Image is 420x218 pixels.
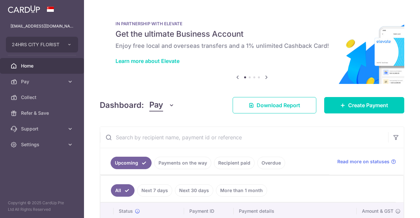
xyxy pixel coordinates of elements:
span: Collect [21,94,64,101]
a: More than 1 month [216,184,267,197]
span: Amount & GST [362,208,393,214]
span: Refer & Save [21,110,64,116]
span: Download Report [257,101,300,109]
h4: Dashboard: [100,99,144,111]
h6: Enjoy free local and overseas transfers and a 1% unlimited Cashback Card! [115,42,388,50]
h5: Get the ultimate Business Account [115,29,388,39]
img: Renovation banner [100,10,404,84]
span: Home [21,63,64,69]
a: All [111,184,135,197]
span: Status [119,208,133,214]
p: [EMAIL_ADDRESS][DOMAIN_NAME] [10,23,73,30]
a: Recipient paid [214,157,255,169]
span: Create Payment [348,101,388,109]
a: Create Payment [324,97,404,113]
a: Overdue [257,157,285,169]
img: CardUp [8,5,40,13]
a: Upcoming [111,157,152,169]
span: Support [21,126,64,132]
span: Pay [21,78,64,85]
span: Read more on statuses [337,158,389,165]
a: Next 7 days [137,184,172,197]
span: Pay [149,99,163,111]
a: Next 30 days [175,184,213,197]
p: IN PARTNERSHIP WITH ELEVATE [115,21,388,26]
a: Read more on statuses [337,158,396,165]
span: Settings [21,141,64,148]
button: Pay [149,99,175,111]
input: Search by recipient name, payment id or reference [100,127,388,148]
button: 24HRS CITY FLORIST [6,37,78,52]
span: 24HRS CITY FLORIST [12,41,60,48]
a: Payments on the way [154,157,211,169]
a: Learn more about Elevate [115,58,179,64]
a: Download Report [233,97,316,113]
